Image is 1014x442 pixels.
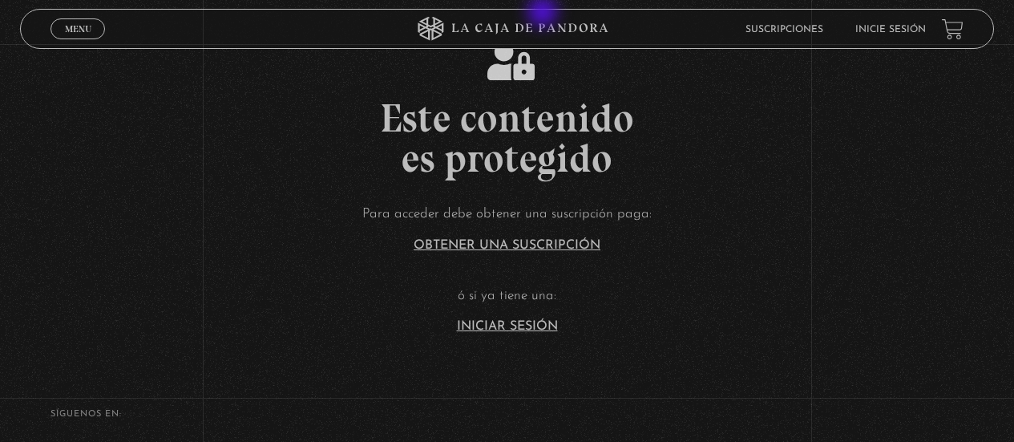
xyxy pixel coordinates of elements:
[59,38,97,49] span: Cerrar
[50,410,964,419] h4: SÍguenos en:
[855,25,926,34] a: Inicie sesión
[457,320,558,333] a: Iniciar Sesión
[942,18,964,40] a: View your shopping cart
[65,24,91,34] span: Menu
[414,239,600,252] a: Obtener una suscripción
[745,25,823,34] a: Suscripciones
